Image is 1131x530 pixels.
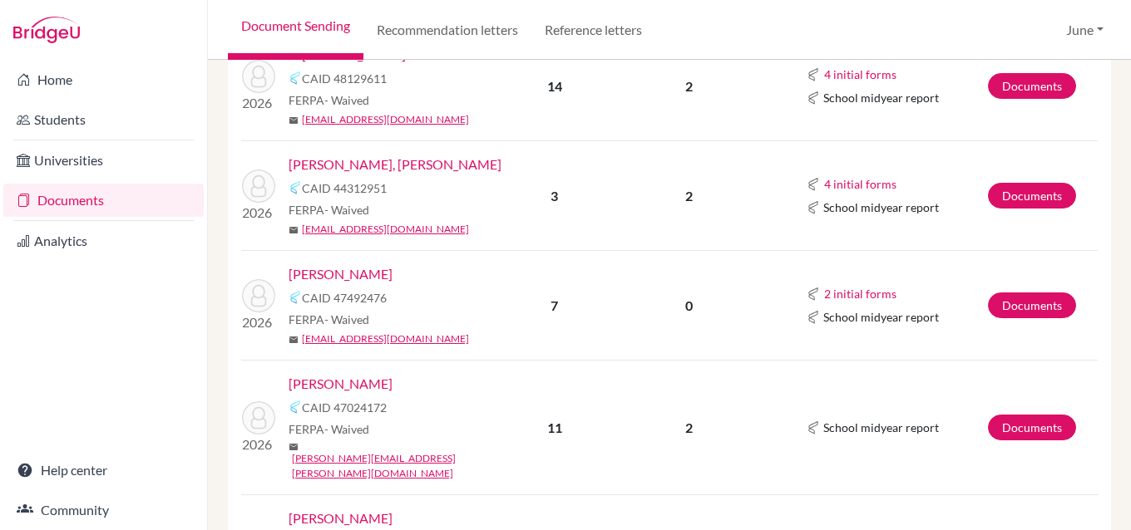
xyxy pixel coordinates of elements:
[612,76,766,96] p: 2
[3,493,204,527] a: Community
[823,199,939,216] span: School midyear report
[289,91,369,109] span: FERPA
[324,422,369,436] span: - Waived
[242,312,275,332] p: 2026
[302,399,387,416] span: CAID 47024172
[302,179,387,197] span: CAID 44312951
[242,169,275,203] img: Jamal, Taha
[612,418,766,438] p: 2
[289,155,501,174] a: [PERSON_NAME], [PERSON_NAME]
[547,420,562,435] b: 11
[823,308,939,326] span: School midyear report
[13,17,80,43] img: Bridge-U
[988,292,1076,318] a: Documents
[988,415,1076,440] a: Documents
[289,335,299,345] span: mail
[292,451,510,481] a: [PERSON_NAME][EMAIL_ADDRESS][PERSON_NAME][DOMAIN_NAME]
[988,183,1076,209] a: Documents
[823,284,897,303] button: 2 initial forms
[1059,14,1111,46] button: June
[807,68,820,81] img: Common App logo
[3,184,204,217] a: Documents
[807,311,820,324] img: Common App logo
[242,279,275,312] img: Mokhtar, Zaina
[289,71,302,85] img: Common App logo
[302,222,469,237] a: [EMAIL_ADDRESS][DOMAIN_NAME]
[324,203,369,217] span: - Waived
[807,287,820,301] img: Common App logo
[807,91,820,105] img: Common App logo
[242,434,275,454] p: 2026
[807,178,820,191] img: Common App logo
[988,73,1076,99] a: Documents
[551,297,558,313] b: 7
[547,78,562,94] b: 14
[242,60,275,93] img: El Rass, Ziad
[823,174,897,194] button: 4 initial forms
[289,291,302,304] img: Common App logo
[302,70,387,87] span: CAID 48129611
[289,508,393,528] a: [PERSON_NAME]
[823,65,897,84] button: 4 initial forms
[289,181,302,194] img: Common App logo
[289,442,299,452] span: mail
[242,401,275,434] img: Mustafa, Julia
[289,264,393,284] a: [PERSON_NAME]
[289,400,302,414] img: Common App logo
[289,115,299,125] span: mail
[551,188,558,204] b: 3
[289,225,299,235] span: mail
[807,201,820,214] img: Common App logo
[289,420,369,438] span: FERPA
[823,89,939,106] span: School midyear report
[612,296,766,316] p: 0
[3,63,204,96] a: Home
[3,224,204,258] a: Analytics
[324,93,369,107] span: - Waived
[3,454,204,487] a: Help center
[3,103,204,136] a: Students
[612,186,766,206] p: 2
[289,201,369,218] span: FERPA
[289,374,393,394] a: [PERSON_NAME]
[302,289,387,307] span: CAID 47492476
[302,112,469,127] a: [EMAIL_ADDRESS][DOMAIN_NAME]
[807,421,820,434] img: Common App logo
[302,331,469,346] a: [EMAIL_ADDRESS][DOMAIN_NAME]
[242,93,275,113] p: 2026
[324,312,369,326] span: - Waived
[823,419,939,436] span: School midyear report
[3,144,204,177] a: Universities
[289,311,369,328] span: FERPA
[242,203,275,223] p: 2026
